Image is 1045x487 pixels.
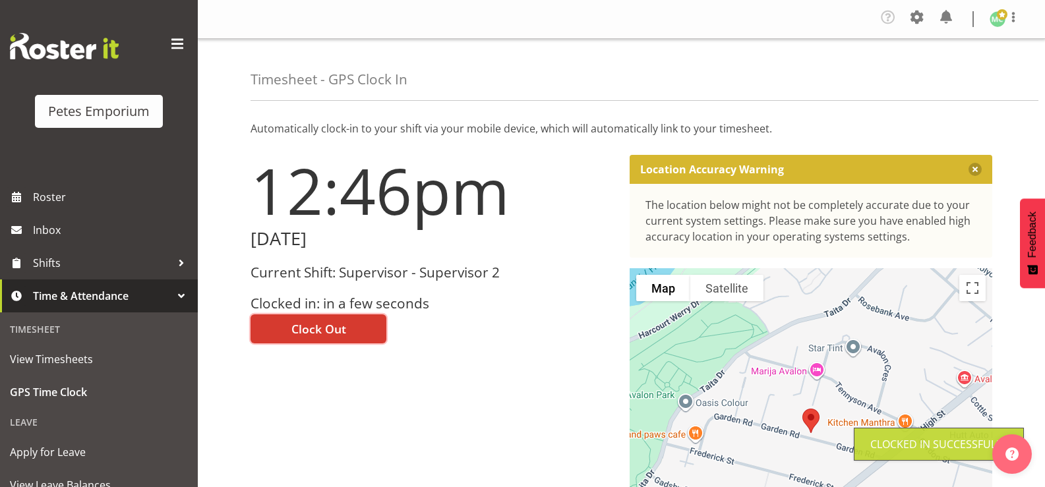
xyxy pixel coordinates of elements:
[10,442,188,462] span: Apply for Leave
[291,320,346,337] span: Clock Out
[251,155,614,226] h1: 12:46pm
[33,220,191,240] span: Inbox
[3,316,194,343] div: Timesheet
[636,275,690,301] button: Show street map
[690,275,763,301] button: Show satellite imagery
[10,349,188,369] span: View Timesheets
[10,33,119,59] img: Rosterit website logo
[48,101,150,121] div: Petes Emporium
[969,163,982,176] button: Close message
[3,436,194,469] a: Apply for Leave
[33,286,171,306] span: Time & Attendance
[1020,198,1045,288] button: Feedback - Show survey
[33,187,191,207] span: Roster
[959,275,986,301] button: Toggle fullscreen view
[1005,447,1019,461] img: help-xxl-2.png
[3,376,194,409] a: GPS Time Clock
[251,265,614,280] h3: Current Shift: Supervisor - Supervisor 2
[251,314,386,343] button: Clock Out
[990,11,1005,27] img: melissa-cowen2635.jpg
[645,197,977,244] div: The location below might not be completely accurate due to your current system settings. Please m...
[251,121,992,136] p: Automatically clock-in to your shift via your mobile device, which will automatically link to you...
[3,343,194,376] a: View Timesheets
[870,436,1007,452] div: Clocked in Successfully
[640,163,784,176] p: Location Accuracy Warning
[251,72,407,87] h4: Timesheet - GPS Clock In
[10,382,188,402] span: GPS Time Clock
[251,296,614,311] h3: Clocked in: in a few seconds
[3,409,194,436] div: Leave
[1027,212,1038,258] span: Feedback
[33,253,171,273] span: Shifts
[251,229,614,249] h2: [DATE]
